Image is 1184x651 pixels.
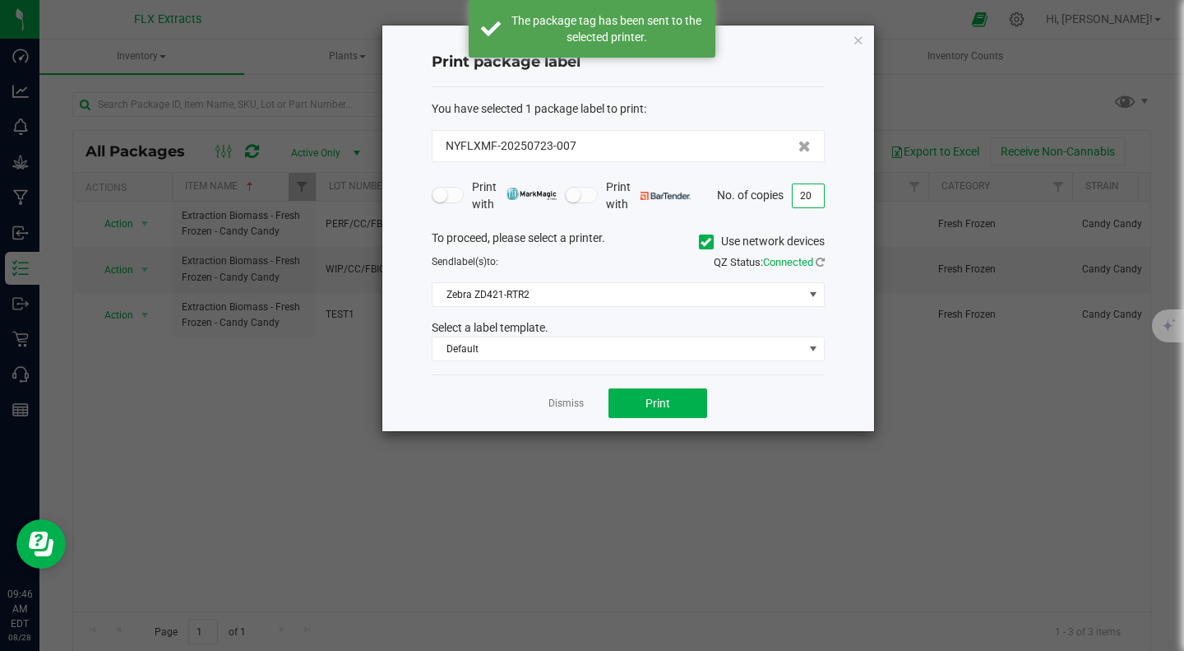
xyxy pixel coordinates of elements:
[699,233,825,250] label: Use network devices
[641,192,691,200] img: bartender.png
[645,397,670,410] span: Print
[472,179,557,213] span: Print with
[717,188,784,201] span: No. of copies
[16,519,66,569] iframe: Resource center
[432,52,825,73] h4: Print package label
[506,188,557,200] img: mark_magic_cybra.png
[548,397,584,411] a: Dismiss
[432,256,498,267] span: Send to:
[763,256,813,268] span: Connected
[606,179,691,213] span: Print with
[419,319,837,337] div: Select a label template.
[419,230,837,254] div: To proceed, please select a printer.
[454,256,487,267] span: label(s)
[432,100,825,118] div: :
[432,337,803,360] span: Default
[432,283,803,306] span: Zebra ZD421-RTR2
[714,256,825,268] span: QZ Status:
[510,12,703,45] div: The package tag has been sent to the selected printer.
[446,137,576,155] span: NYFLXMF-20250723-007
[608,388,707,418] button: Print
[432,102,644,115] span: You have selected 1 package label to print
